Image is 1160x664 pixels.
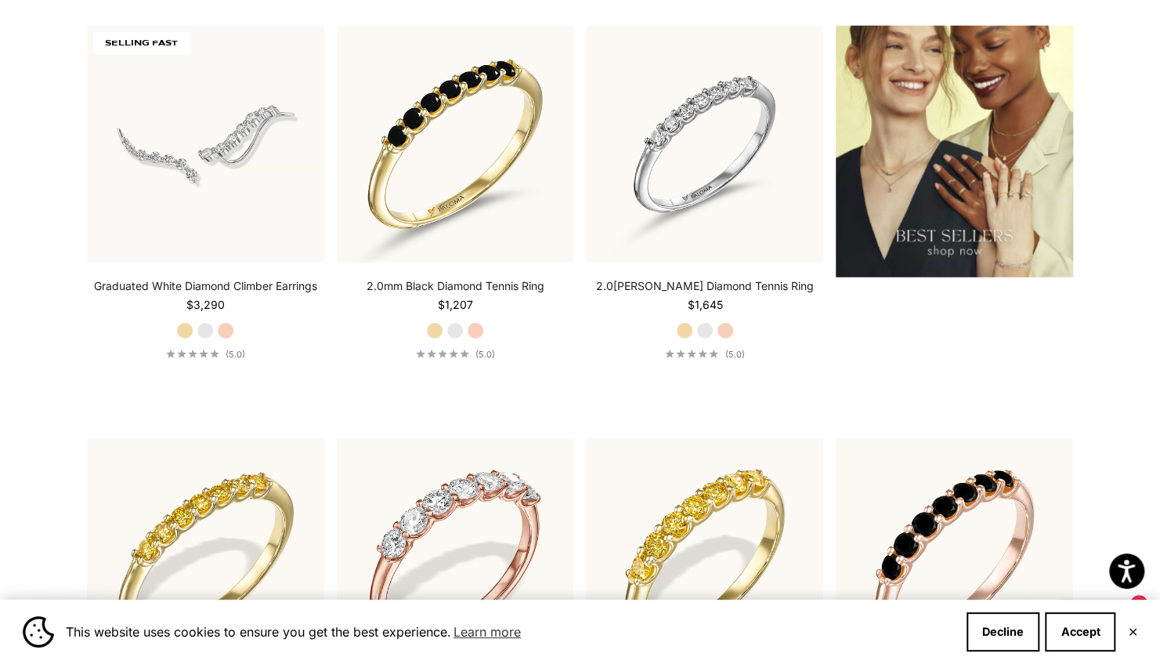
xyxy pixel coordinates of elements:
a: Graduated White Diamond Climber Earrings [94,278,317,294]
a: 5.0 out of 5.0 stars(5.0) [166,349,245,360]
sale-price: $1,645 [687,297,722,313]
a: Learn more [451,620,523,644]
img: #WhiteGold [586,26,823,263]
img: 2.0mm Black Diamond Tennis Ring [337,26,574,263]
a: 2.0mm Black Diamond Tennis Ring [367,278,544,294]
sale-price: $1,207 [438,297,473,313]
a: 2.0[PERSON_NAME] Diamond Tennis Ring [596,278,814,294]
div: 5.0 out of 5.0 stars [665,350,718,358]
span: SELLING FAST [93,32,190,54]
div: 5.0 out of 5.0 stars [416,350,469,358]
sale-price: $3,290 [186,297,225,313]
span: (5.0) [226,349,245,360]
span: (5.0) [725,349,744,360]
img: Cookie banner [23,616,54,648]
button: Accept [1045,612,1115,651]
button: Decline [967,612,1039,651]
span: (5.0) [475,349,495,360]
span: This website uses cookies to ensure you get the best experience. [66,620,954,644]
div: 5.0 out of 5.0 stars [166,350,219,358]
button: Close [1127,627,1137,637]
a: 5.0 out of 5.0 stars(5.0) [665,349,744,360]
a: 5.0 out of 5.0 stars(5.0) [416,349,495,360]
img: #WhiteGold [87,26,324,263]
